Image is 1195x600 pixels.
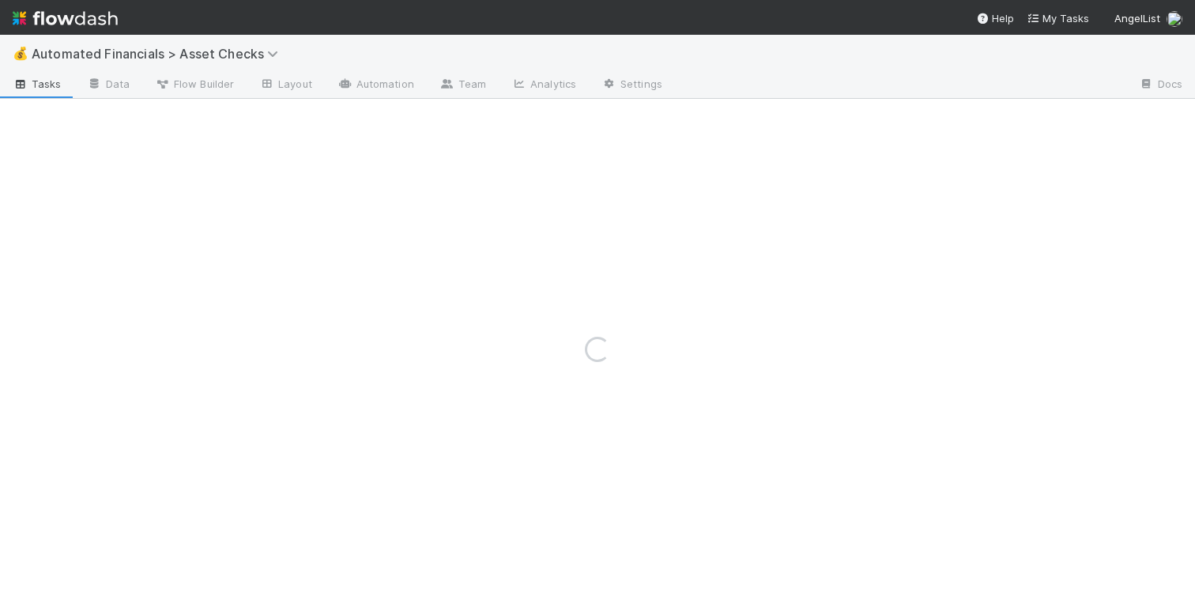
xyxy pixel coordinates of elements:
span: AngelList [1114,12,1160,25]
a: Settings [589,73,675,98]
img: logo-inverted-e16ddd16eac7371096b0.svg [13,5,118,32]
a: My Tasks [1027,10,1089,26]
a: Layout [247,73,325,98]
a: Docs [1126,73,1195,98]
a: Data [74,73,142,98]
a: Analytics [499,73,589,98]
span: Flow Builder [155,76,234,92]
span: Tasks [13,76,62,92]
span: 💰 [13,47,28,60]
span: My Tasks [1027,12,1089,25]
img: avatar_ddac2f35-6c49-494a-9355-db49d32eca49.png [1167,11,1182,27]
a: Team [427,73,499,98]
a: Automation [325,73,427,98]
span: Automated Financials > Asset Checks [32,46,286,62]
div: Help [976,10,1014,26]
a: Flow Builder [142,73,247,98]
